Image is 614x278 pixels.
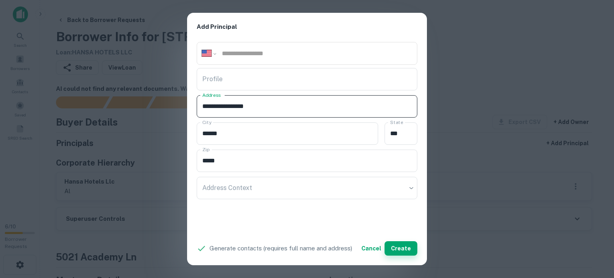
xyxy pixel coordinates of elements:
[390,119,403,126] label: State
[358,241,385,256] button: Cancel
[202,146,209,153] label: Zip
[202,92,221,98] label: Address
[202,119,211,126] label: City
[197,177,417,199] div: ​
[385,241,417,256] button: Create
[574,214,614,252] iframe: Chat Widget
[187,13,427,41] h2: Add Principal
[209,244,352,253] p: Generate contacts (requires full name and address)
